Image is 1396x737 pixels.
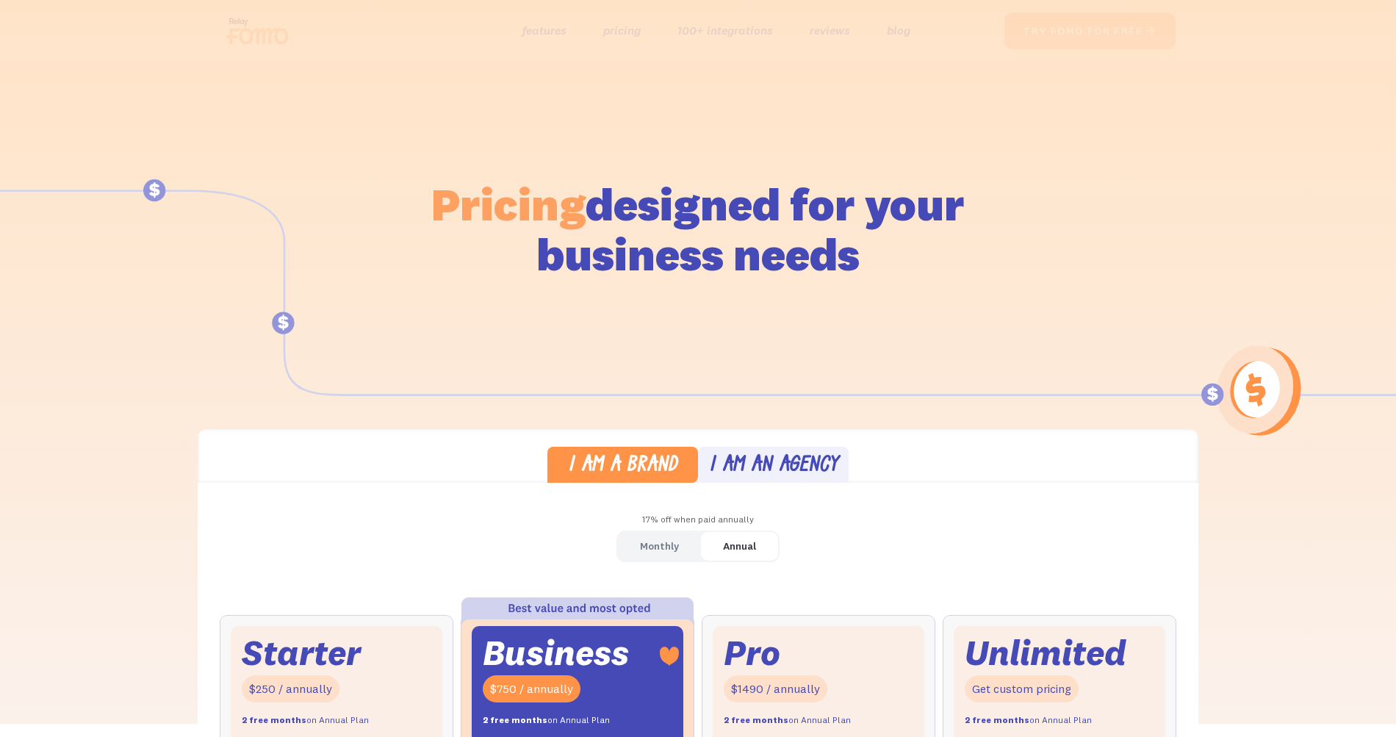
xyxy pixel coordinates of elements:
div: on Annual Plan [724,710,851,731]
div: on Annual Plan [483,710,610,731]
div: $750 / annually [483,675,580,702]
div: Annual [723,536,756,557]
div: Unlimited [965,637,1126,669]
a: features [522,20,566,41]
a: 100+ integrations [677,20,773,41]
a: reviews [810,20,850,41]
div: Pro [724,637,780,669]
div: I am a brand [568,456,677,477]
a: blog [887,20,910,41]
a: try fomo for free [1004,12,1176,49]
strong: 2 free months [724,714,788,725]
div: on Annual Plan [242,710,369,731]
span: Pricing [431,176,586,232]
div: Business [483,637,629,669]
div: 17% off when paid annually [198,509,1198,531]
a: pricing [603,20,641,41]
h1: designed for your business needs [431,179,965,279]
strong: 2 free months [483,714,547,725]
div: I am an agency [709,456,838,477]
div: Starter [242,637,361,669]
div: Monthly [640,536,679,557]
div: on Annual Plan [965,710,1092,731]
div: $1490 / annually [724,675,827,702]
strong: 2 free months [242,714,306,725]
div: $250 / annually [242,675,339,702]
div: Get custom pricing [965,675,1079,702]
span:  [1145,24,1157,37]
strong: 2 free months [965,714,1029,725]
